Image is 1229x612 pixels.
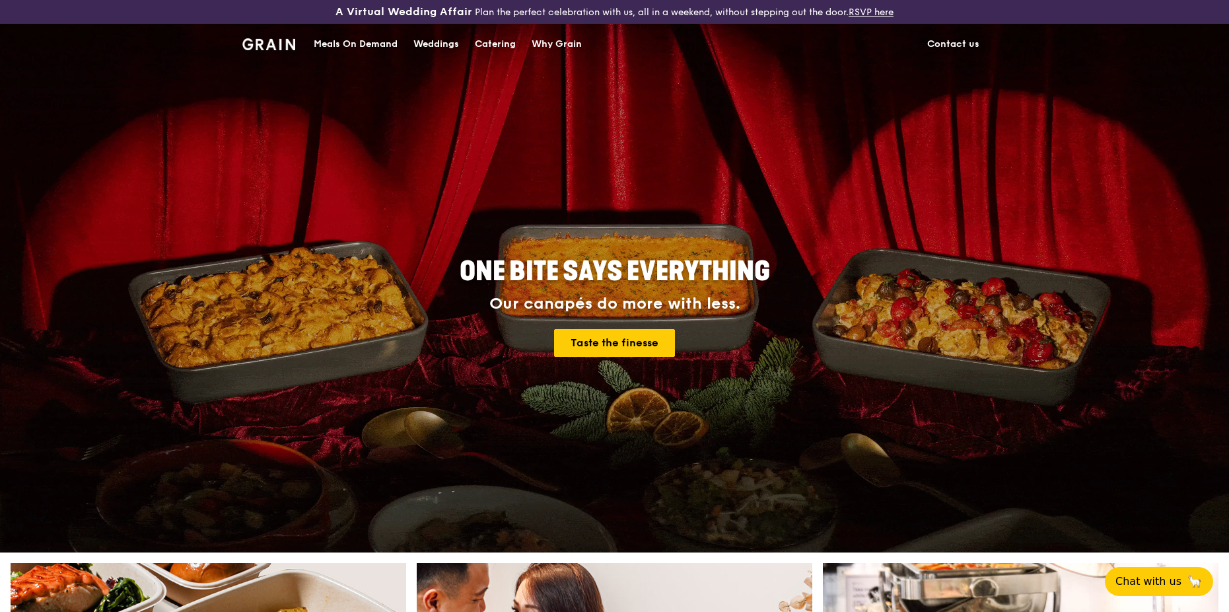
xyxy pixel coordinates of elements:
a: Catering [467,24,524,64]
a: Taste the finesse [554,329,675,357]
a: Contact us [919,24,987,64]
div: Why Grain [532,24,582,64]
span: 🦙 [1187,574,1203,590]
div: Catering [475,24,516,64]
a: GrainGrain [242,23,296,63]
span: ONE BITE SAYS EVERYTHING [460,256,770,287]
div: Plan the perfect celebration with us, all in a weekend, without stepping out the door. [234,5,995,19]
h3: A Virtual Wedding Affair [335,5,472,19]
img: Grain [242,38,296,50]
span: Chat with us [1115,574,1181,590]
a: Weddings [405,24,467,64]
a: RSVP here [849,7,894,18]
div: Weddings [413,24,459,64]
a: Why Grain [524,24,590,64]
div: Our canapés do more with less. [377,295,853,313]
button: Chat with us🦙 [1105,567,1213,596]
div: Meals On Demand [314,24,398,64]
